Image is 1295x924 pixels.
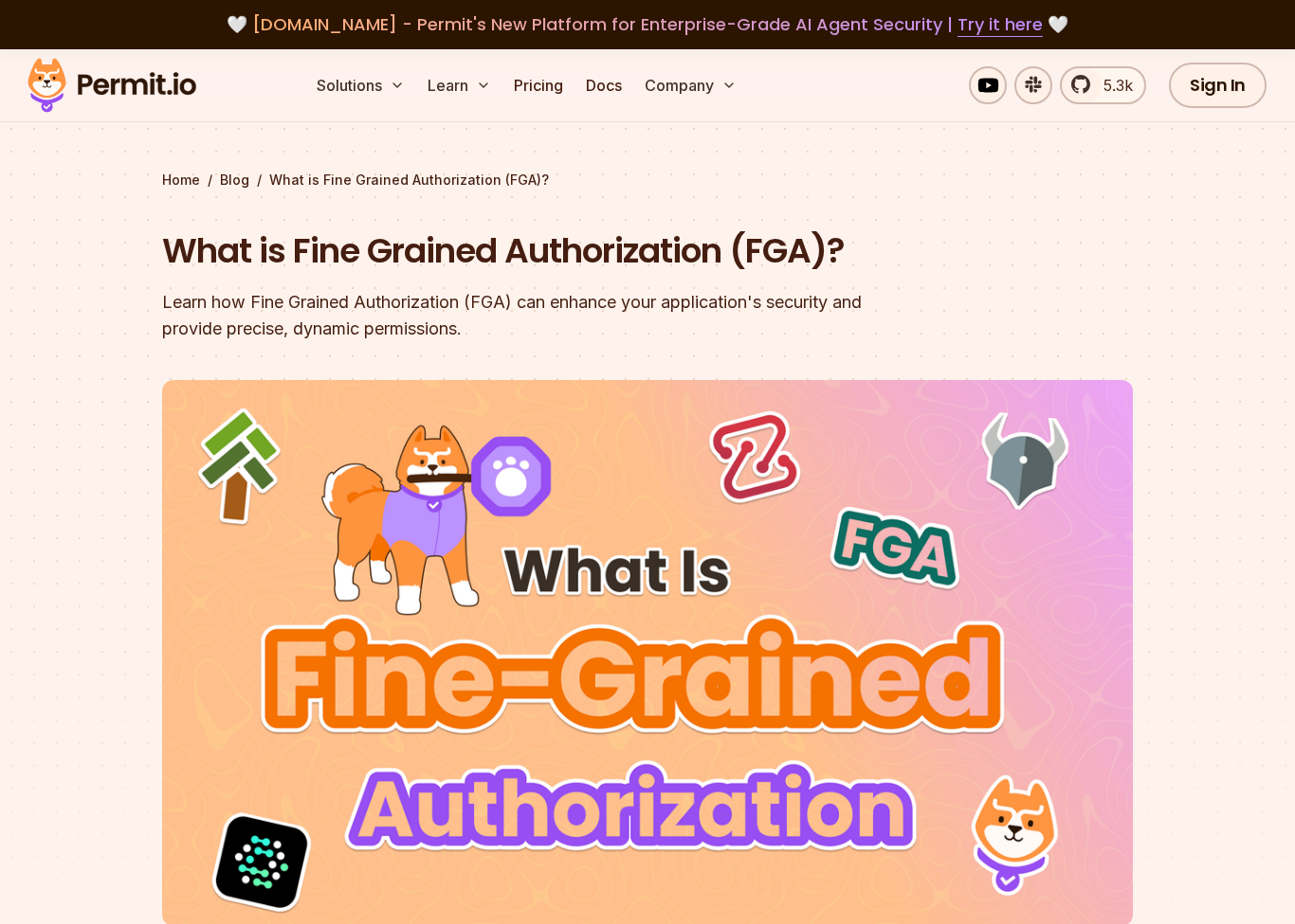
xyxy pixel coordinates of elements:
[19,53,205,118] img: Permit logo
[162,171,200,190] a: Home
[220,171,249,190] a: Blog
[162,289,890,342] div: Learn how Fine Grained Authorization (FGA) can enhance your application's security and provide pr...
[958,12,1043,37] a: Try it here
[506,66,571,104] a: Pricing
[1169,63,1267,108] a: Sign In
[162,227,890,275] h1: What is Fine Grained Authorization (FGA)?
[46,11,1249,38] div: 🤍 🤍
[578,66,629,104] a: Docs
[309,66,412,104] button: Solutions
[1092,74,1133,97] span: 5.3k
[252,12,1043,36] span: [DOMAIN_NAME] - Permit's New Platform for Enterprise-Grade AI Agent Security |
[637,66,744,104] button: Company
[1060,66,1146,104] a: 5.3k
[162,171,1133,190] div: / /
[420,66,499,104] button: Learn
